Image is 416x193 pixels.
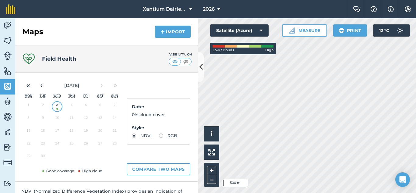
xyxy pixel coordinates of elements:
button: 5 September 2025 [79,100,93,113]
img: svg+xml;base64,PD94bWwgdmVyc2lvbj0iMS4wIiBlbmNvZGluZz0idXRmLTgiPz4KPCEtLSBHZW5lcmF0b3I6IEFkb2JlIE... [3,21,12,30]
abbr: Monday [25,94,32,98]
img: svg+xml;base64,PD94bWwgdmVyc2lvbj0iMS4wIiBlbmNvZGluZz0idXRmLTgiPz4KPCEtLSBHZW5lcmF0b3I6IEFkb2JlIE... [3,180,12,186]
img: A question mark icon [370,6,377,12]
button: ‹ [35,79,48,92]
button: 3 September 2025 [50,100,64,113]
button: Measure [282,24,327,37]
button: 9 September 2025 [36,113,50,126]
abbr: Saturday [97,94,103,98]
img: Two speech bubbles overlapping with the left bubble in the forefront [353,6,360,12]
button: 26 September 2025 [79,138,93,151]
img: svg+xml;base64,PD94bWwgdmVyc2lvbj0iMS4wIiBlbmNvZGluZz0idXRmLTgiPz4KPCEtLSBHZW5lcmF0b3I6IEFkb2JlIE... [3,52,12,60]
div: Visibility: On [169,52,192,57]
button: 7 September 2025 [108,100,122,113]
img: svg+xml;base64,PHN2ZyB4bWxucz0iaHR0cDovL3d3dy53My5vcmcvMjAwMC9zdmciIHdpZHRoPSI1NiIgaGVpZ2h0PSI2MC... [3,66,12,76]
img: svg+xml;base64,PD94bWwgdmVyc2lvbj0iMS4wIiBlbmNvZGluZz0idXRmLTgiPz4KPCEtLSBHZW5lcmF0b3I6IEFkb2JlIE... [3,97,12,106]
button: Import [155,26,191,38]
span: Good coverage [41,169,74,173]
button: Compare two maps [127,163,190,175]
img: Four arrows, one pointing top left, one top right, one bottom right and the last bottom left [208,149,215,155]
button: 14 September 2025 [108,113,122,126]
button: 18 September 2025 [64,126,79,138]
button: – [207,175,216,184]
button: 20 September 2025 [93,126,108,138]
span: High cloud [77,169,102,173]
h4: Field Health [42,55,76,63]
h2: Maps [23,27,43,37]
button: 2 September 2025 [36,100,50,113]
abbr: Tuesday [40,94,46,98]
button: 28 September 2025 [108,138,122,151]
button: 19 September 2025 [79,126,93,138]
span: i [211,130,213,138]
img: svg+xml;base64,PHN2ZyB4bWxucz0iaHR0cDovL3d3dy53My5vcmcvMjAwMC9zdmciIHdpZHRoPSI1MCIgaGVpZ2h0PSI0MC... [171,59,179,65]
button: 30 September 2025 [36,151,50,164]
button: 21 September 2025 [108,126,122,138]
img: Ruler icon [289,27,295,34]
img: A cog icon [404,6,411,12]
img: svg+xml;base64,PD94bWwgdmVyc2lvbj0iMS4wIiBlbmNvZGluZz0idXRmLTgiPz4KPCEtLSBHZW5lcmF0b3I6IEFkb2JlIE... [3,158,12,167]
span: 2026 [203,5,215,13]
span: [DATE] [64,83,79,88]
button: 25 September 2025 [64,138,79,151]
span: High [265,48,273,53]
abbr: Sunday [111,94,118,98]
img: svg+xml;base64,PD94bWwgdmVyc2lvbj0iMS4wIiBlbmNvZGluZz0idXRmLTgiPz4KPCEtLSBHZW5lcmF0b3I6IEFkb2JlIE... [3,143,12,152]
button: 8 September 2025 [21,113,36,126]
strong: Date : [132,104,144,109]
button: » [108,79,122,92]
img: svg+xml;base64,PHN2ZyB4bWxucz0iaHR0cDovL3d3dy53My5vcmcvMjAwMC9zdmciIHdpZHRoPSI1NiIgaGVpZ2h0PSI2MC... [3,36,12,45]
button: 6 September 2025 [93,100,108,113]
button: 12 September 2025 [79,113,93,126]
button: 15 September 2025 [21,126,36,138]
button: 27 September 2025 [93,138,108,151]
span: Xantium Dairies [GEOGRAPHIC_DATA] [143,5,187,13]
img: svg+xml;base64,PHN2ZyB4bWxucz0iaHR0cDovL3d3dy53My5vcmcvMjAwMC9zdmciIHdpZHRoPSIxNCIgaGVpZ2h0PSIyNC... [160,28,165,35]
button: Print [333,24,367,37]
button: 23 September 2025 [36,138,50,151]
button: 17 September 2025 [50,126,64,138]
div: Open Intercom Messenger [395,172,410,187]
button: 13 September 2025 [93,113,108,126]
img: svg+xml;base64,PHN2ZyB4bWxucz0iaHR0cDovL3d3dy53My5vcmcvMjAwMC9zdmciIHdpZHRoPSIxNyIgaGVpZ2h0PSIxNy... [388,5,394,13]
button: 1 September 2025 [21,100,36,113]
button: Satellite (Azure) [210,24,269,37]
img: svg+xml;base64,PD94bWwgdmVyc2lvbj0iMS4wIiBlbmNvZGluZz0idXRmLTgiPz4KPCEtLSBHZW5lcmF0b3I6IEFkb2JlIE... [394,24,406,37]
label: NDVI [132,134,152,138]
button: 24 September 2025 [50,138,64,151]
abbr: Wednesday [54,94,61,98]
label: RGB [159,134,177,138]
abbr: Friday [83,94,89,98]
button: « [21,79,35,92]
abbr: Thursday [68,94,75,98]
button: › [95,79,108,92]
img: fieldmargin Logo [6,4,15,14]
strong: Style : [132,125,144,130]
button: 12 °C [373,24,410,37]
button: 4 September 2025 [64,100,79,113]
img: svg+xml;base64,PHN2ZyB4bWxucz0iaHR0cDovL3d3dy53My5vcmcvMjAwMC9zdmciIHdpZHRoPSI1NiIgaGVpZ2h0PSI2MC... [3,82,12,91]
button: 10 September 2025 [50,113,64,126]
img: svg+xml;base64,PD94bWwgdmVyc2lvbj0iMS4wIiBlbmNvZGluZz0idXRmLTgiPz4KPCEtLSBHZW5lcmF0b3I6IEFkb2JlIE... [3,112,12,121]
span: 12 ° C [379,24,389,37]
span: Low / clouds [213,48,234,53]
button: 11 September 2025 [64,113,79,126]
img: svg+xml;base64,PD94bWwgdmVyc2lvbj0iMS4wIiBlbmNvZGluZz0idXRmLTgiPz4KPCEtLSBHZW5lcmF0b3I6IEFkb2JlIE... [3,127,12,137]
img: svg+xml;base64,PHN2ZyB4bWxucz0iaHR0cDovL3d3dy53My5vcmcvMjAwMC9zdmciIHdpZHRoPSI1MCIgaGVpZ2h0PSI0MC... [182,59,190,65]
button: 16 September 2025 [36,126,50,138]
img: svg+xml;base64,PHN2ZyB4bWxucz0iaHR0cDovL3d3dy53My5vcmcvMjAwMC9zdmciIHdpZHRoPSIxOSIgaGVpZ2h0PSIyNC... [339,27,344,34]
button: 29 September 2025 [21,151,36,164]
button: [DATE] [48,79,95,92]
p: 0% cloud cover [132,111,185,118]
button: 22 September 2025 [21,138,36,151]
button: i [204,126,219,141]
button: + [207,166,216,175]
